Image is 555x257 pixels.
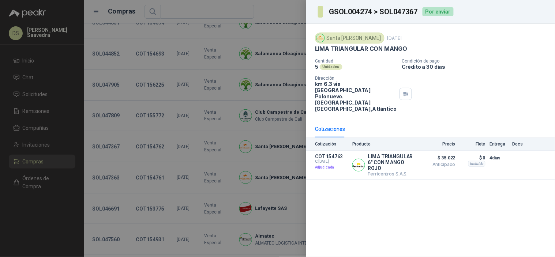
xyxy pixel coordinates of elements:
p: km 6.3 via [GEOGRAPHIC_DATA] Polonuevo. [GEOGRAPHIC_DATA] [GEOGRAPHIC_DATA] , Atlántico [315,81,397,112]
p: Condición de pago [402,58,552,64]
p: Cotización [315,141,348,147]
p: Cantidad [315,58,396,64]
span: $ 35.022 [419,154,455,162]
p: 5 [315,64,318,70]
p: Producto [352,141,415,147]
img: Company Logo [353,159,365,171]
div: Por enviar [423,7,454,16]
div: Incluido [468,161,485,167]
div: Cotizaciones [315,125,345,133]
p: Entrega [490,141,508,147]
p: COT154762 [315,154,348,159]
p: Precio [419,141,455,147]
p: Dirección [315,76,397,81]
p: Docs [513,141,527,147]
p: Flete [460,141,485,147]
h3: GSOL004274 > SOL047367 [329,8,418,15]
p: 4 días [490,154,508,162]
div: Santa [PERSON_NAME] [315,33,385,44]
p: Adjudicada [315,164,348,171]
span: Anticipado [419,162,455,167]
p: LIMA TRIANGULAR 6" CON MANGO ROJO [368,154,415,171]
div: Unidades [320,64,342,70]
img: Company Logo [316,34,325,42]
p: Crédito a 30 días [402,64,552,70]
p: $ 0 [460,154,485,162]
span: C: [DATE] [315,159,348,164]
p: [DATE] [387,35,402,41]
p: Ferricentros S.A.S. [368,171,415,177]
p: LIMA TRIANGULAR CON MANGO [315,45,408,53]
